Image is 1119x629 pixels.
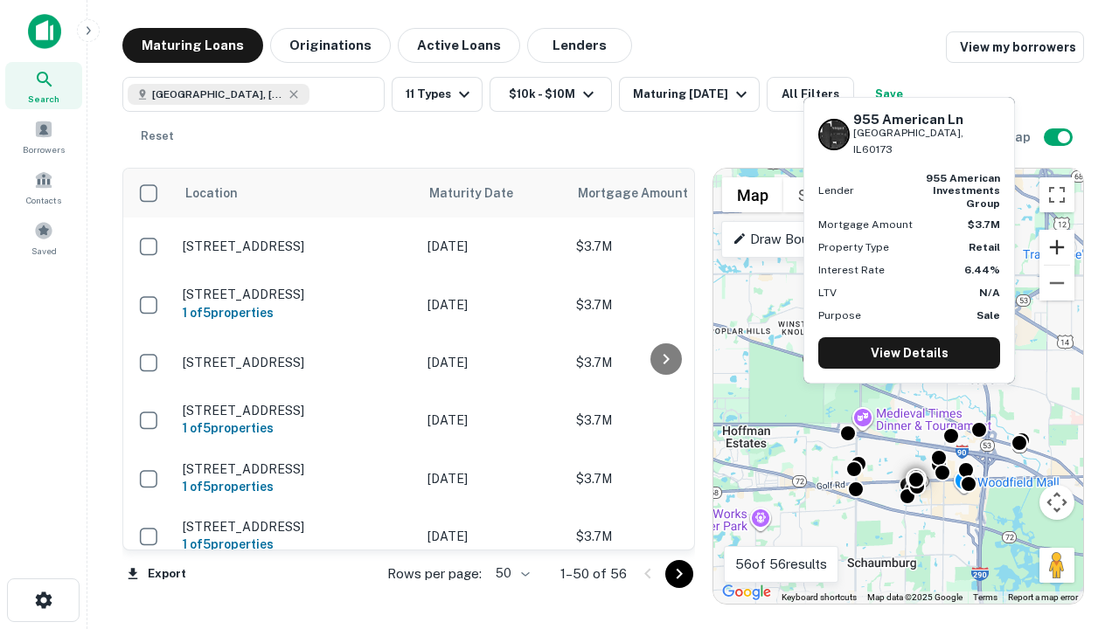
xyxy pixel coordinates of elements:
[270,28,391,63] button: Originations
[818,337,1000,369] a: View Details
[576,469,751,488] p: $3.7M
[560,563,627,584] p: 1–50 of 56
[183,303,410,322] h6: 1 of 5 properties
[387,563,482,584] p: Rows per page:
[973,592,997,602] a: Terms (opens in new tab)
[183,535,410,554] h6: 1 of 5 properties
[619,77,760,112] button: Maturing [DATE]
[183,403,410,418] p: [STREET_ADDRESS]
[122,561,191,587] button: Export
[853,125,1000,158] p: [GEOGRAPHIC_DATA], IL60173
[527,28,632,63] button: Lenders
[818,183,854,198] p: Lender
[977,309,1000,321] strong: Sale
[718,581,775,604] img: Google
[767,77,854,112] button: All Filters
[853,112,1000,128] h6: 955 American Ln
[713,169,1083,604] div: 0 0
[818,239,889,255] p: Property Type
[818,262,885,278] p: Interest Rate
[576,411,751,430] p: $3.7M
[5,163,82,211] a: Contacts
[926,172,1000,210] strong: 955 american investments group
[183,287,410,302] p: [STREET_ADDRESS]
[427,411,559,430] p: [DATE]
[867,592,963,602] span: Map data ©2025 Google
[665,560,693,588] button: Go to next page
[979,287,1000,299] strong: N/A
[31,244,57,258] span: Saved
[1039,177,1074,212] button: Toggle fullscreen view
[782,591,857,604] button: Keyboard shortcuts
[818,217,913,232] p: Mortgage Amount
[1032,489,1119,573] iframe: Chat Widget
[28,14,61,49] img: capitalize-icon.png
[567,169,760,218] th: Mortgage Amount
[489,561,532,586] div: 50
[576,295,751,314] p: $3.7M
[735,554,827,575] p: 56 of 56 results
[718,581,775,604] a: Open this area in Google Maps (opens a new window)
[5,214,82,261] a: Saved
[490,77,612,112] button: $10k - $10M
[969,241,1000,253] strong: Retail
[26,193,61,207] span: Contacts
[398,28,520,63] button: Active Loans
[964,264,1000,276] strong: 6.44%
[722,177,783,212] button: Show street map
[23,142,65,156] span: Borrowers
[427,469,559,488] p: [DATE]
[122,28,263,63] button: Maturing Loans
[1039,230,1074,265] button: Zoom in
[861,77,917,112] button: Save your search to get updates of matches that match your search criteria.
[733,229,842,250] p: Draw Boundary
[392,77,483,112] button: 11 Types
[578,183,711,204] span: Mortgage Amount
[633,84,752,105] div: Maturing [DATE]
[129,119,185,154] button: Reset
[946,31,1084,63] a: View my borrowers
[5,62,82,109] a: Search
[427,295,559,314] p: [DATE]
[1039,266,1074,301] button: Zoom out
[427,353,559,372] p: [DATE]
[5,113,82,160] a: Borrowers
[1008,592,1078,602] a: Report a map error
[183,477,410,496] h6: 1 of 5 properties
[576,353,751,372] p: $3.7M
[427,237,559,256] p: [DATE]
[576,237,751,256] p: $3.7M
[184,183,238,204] span: Location
[183,355,410,370] p: [STREET_ADDRESS]
[183,418,410,438] h6: 1 of 5 properties
[183,461,410,477] p: [STREET_ADDRESS]
[183,519,410,535] p: [STREET_ADDRESS]
[783,177,870,212] button: Show satellite imagery
[968,218,1000,231] strong: $3.7M
[419,169,567,218] th: Maturity Date
[1039,485,1074,520] button: Map camera controls
[174,169,419,218] th: Location
[576,527,751,546] p: $3.7M
[427,527,559,546] p: [DATE]
[818,308,861,323] p: Purpose
[152,86,283,102] span: [GEOGRAPHIC_DATA], [GEOGRAPHIC_DATA]
[429,183,536,204] span: Maturity Date
[28,92,59,106] span: Search
[183,238,410,254] p: [STREET_ADDRESS]
[818,285,837,301] p: LTV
